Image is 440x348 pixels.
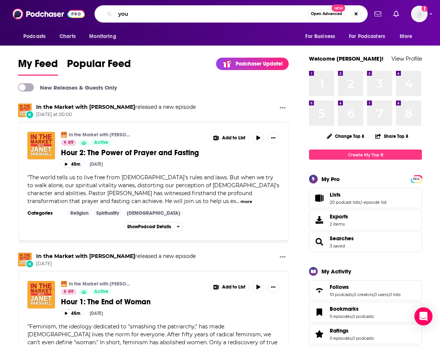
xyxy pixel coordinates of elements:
span: Ratings [330,327,349,334]
div: [DATE] [90,311,103,316]
a: 0 lists [389,292,400,297]
a: In the Market with [PERSON_NAME] [69,281,131,287]
span: Hour 1: The End of Woman [61,297,151,307]
span: Charts [59,31,76,42]
span: [DATE] at 00:00 [36,111,196,118]
button: more [241,198,252,205]
button: Change Top 8 [322,131,369,141]
a: 10 podcasts [330,292,353,297]
a: Searches [330,235,354,242]
span: ... [236,198,239,205]
a: Ratings [330,327,374,334]
span: Exports [312,215,327,225]
a: Bookmarks [330,305,374,312]
a: 20 podcast lists [330,200,360,205]
img: Hour 1: The End of Woman [27,281,55,308]
span: " [27,174,279,205]
a: 0 creators [353,292,373,297]
a: Follows [330,284,400,290]
span: Lists [309,188,422,208]
img: In the Market with Janet Parshall [18,253,32,266]
span: Follows [309,280,422,301]
span: Exports [330,213,348,220]
a: 1 episode list [361,200,387,205]
span: , [353,292,353,297]
a: New Releases & Guests Only [18,83,117,92]
a: Create My Top 8 [309,150,422,160]
button: Show profile menu [411,6,428,22]
button: open menu [344,29,396,44]
a: PRO [412,176,421,182]
span: Lists [330,191,341,198]
span: 69 [68,288,73,296]
button: Share Top 8 [375,129,409,143]
a: Lists [330,191,387,198]
button: open menu [18,29,55,44]
span: Active [94,139,108,147]
a: 69 [61,289,76,295]
img: User Profile [411,6,428,22]
a: Hour 2: The Power of Prayer and Fasting [61,148,204,157]
button: open menu [394,29,422,44]
span: Add to List [222,284,245,290]
a: 3 saved [330,243,345,249]
a: View Profile [391,55,422,62]
span: 2 items [330,221,348,227]
button: Show More Button [277,253,289,262]
span: Active [94,288,108,296]
span: Bookmarks [309,302,422,322]
span: The world tells us to live free from [DEMOGRAPHIC_DATA]'s rules and laws. But when we try to walk... [27,174,279,205]
a: Welcome [PERSON_NAME]! [309,55,384,62]
span: Monitoring [89,31,116,42]
a: Show notifications dropdown [371,8,384,20]
a: Religion [67,210,91,216]
img: In the Market with Janet Parshall [18,104,32,117]
button: 45m [61,160,84,168]
h3: released a new episode [36,104,196,111]
a: In the Market with Janet Parshall [36,104,135,110]
svg: Add a profile image [422,6,428,12]
span: For Podcasters [349,31,385,42]
a: Charts [55,29,80,44]
a: Spirituality [93,210,122,216]
div: New Episode [26,110,34,119]
a: In the Market with Janet Parshall [36,253,135,259]
img: In the Market with Janet Parshall [61,281,67,287]
a: Hour 1: The End of Woman [61,297,204,307]
span: Podcasts [23,31,46,42]
div: [DATE] [90,162,103,167]
button: Show More Button [267,281,279,293]
a: 0 episodes [330,314,352,319]
h3: released a new episode [36,253,196,260]
span: Searches [309,232,422,252]
a: Follows [312,285,327,296]
a: Searches [312,237,327,247]
a: Show notifications dropdown [390,8,402,20]
img: Hour 2: The Power of Prayer and Fasting [27,132,55,159]
div: New Episode [26,260,34,268]
div: Open Intercom Messenger [414,307,432,325]
button: Show More Button [210,281,249,293]
span: Popular Feed [67,57,131,75]
span: Show Podcast Details [127,224,171,229]
a: 0 episodes [330,336,352,341]
img: Podchaser - Follow, Share and Rate Podcasts [12,7,85,21]
button: 45m [61,310,84,317]
a: Popular Feed [67,57,131,76]
button: open menu [300,29,344,44]
span: , [360,200,361,205]
img: In the Market with Janet Parshall [61,132,67,138]
div: My Activity [321,268,351,275]
span: My Feed [18,57,58,75]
